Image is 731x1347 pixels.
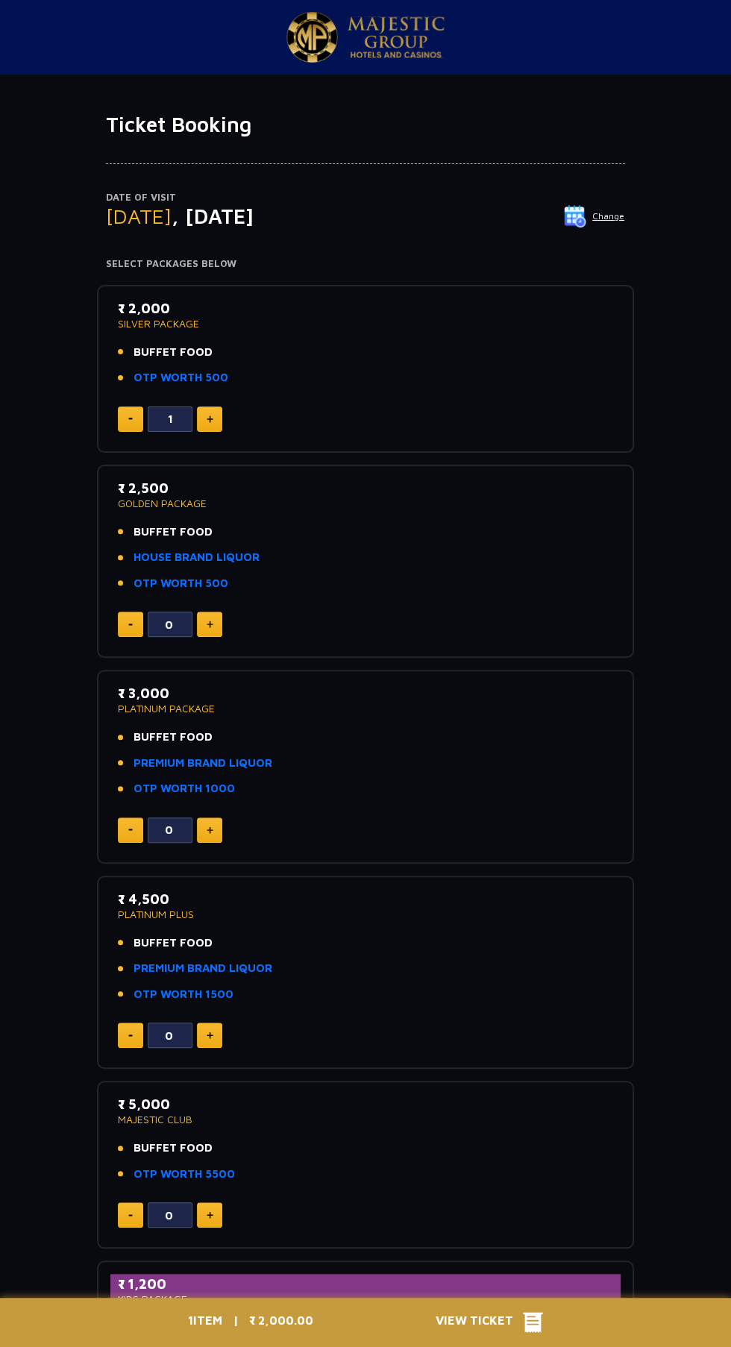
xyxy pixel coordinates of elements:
[118,1114,613,1125] p: MAJESTIC CLUB
[128,1034,133,1037] img: minus
[134,369,228,386] a: OTP WORTH 500
[134,960,272,977] a: PREMIUM BRAND LIQUOR
[118,909,613,920] p: PLATINUM PLUS
[188,1313,193,1327] span: 1
[134,575,228,592] a: OTP WORTH 500
[106,258,625,270] h4: Select Packages Below
[207,1211,213,1219] img: plus
[563,204,625,228] button: Change
[134,935,213,952] span: BUFFET FOOD
[128,624,133,626] img: minus
[172,204,254,228] span: , [DATE]
[128,418,133,420] img: minus
[134,986,233,1003] a: OTP WORTH 1500
[134,524,213,541] span: BUFFET FOOD
[134,1140,213,1157] span: BUFFET FOOD
[134,729,213,746] span: BUFFET FOOD
[128,829,133,831] img: minus
[118,318,613,329] p: SILVER PACKAGE
[106,204,172,228] span: [DATE]
[207,415,213,423] img: plus
[207,1032,213,1039] img: plus
[118,1294,613,1304] p: KIDS PACKAGE
[207,621,213,628] img: plus
[118,298,613,318] p: ₹ 2,000
[118,478,613,498] p: ₹ 2,500
[128,1214,133,1216] img: minus
[118,683,613,703] p: ₹ 3,000
[106,190,625,205] p: Date of Visit
[286,12,338,63] img: Majestic Pride
[134,344,213,361] span: BUFFET FOOD
[118,498,613,509] p: GOLDEN PACKAGE
[436,1311,523,1334] span: View Ticket
[118,1274,613,1294] p: ₹ 1,200
[106,112,625,137] h1: Ticket Booking
[134,549,260,566] a: HOUSE BRAND LIQUOR
[118,889,613,909] p: ₹ 4,500
[118,703,613,714] p: PLATINUM PACKAGE
[348,16,445,58] img: Majestic Pride
[436,1311,543,1334] button: View Ticket
[188,1311,222,1334] p: ITEM
[207,826,213,834] img: plus
[134,780,235,797] a: OTP WORTH 1000
[222,1311,249,1334] p: |
[134,755,272,772] a: PREMIUM BRAND LIQUOR
[134,1166,235,1183] a: OTP WORTH 5500
[249,1313,313,1327] span: ₹ 2,000.00
[118,1094,613,1114] p: ₹ 5,000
